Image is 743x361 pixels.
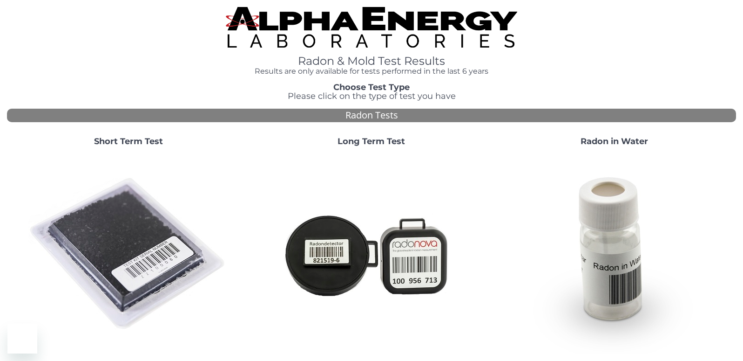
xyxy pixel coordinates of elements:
strong: Short Term Test [94,136,163,146]
img: Radtrak2vsRadtrak3.jpg [271,154,472,354]
h1: Radon & Mold Test Results [226,55,517,67]
img: ShortTerm.jpg [28,154,229,354]
strong: Long Term Test [338,136,405,146]
img: TightCrop.jpg [226,7,517,48]
img: RadoninWater.jpg [514,154,715,354]
h4: Results are only available for tests performed in the last 6 years [226,67,517,76]
strong: Radon in Water [581,136,648,146]
iframe: Button to launch messaging window [7,324,37,354]
div: Radon Tests [7,109,736,122]
span: Please click on the type of test you have [288,91,456,101]
strong: Choose Test Type [333,82,410,92]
